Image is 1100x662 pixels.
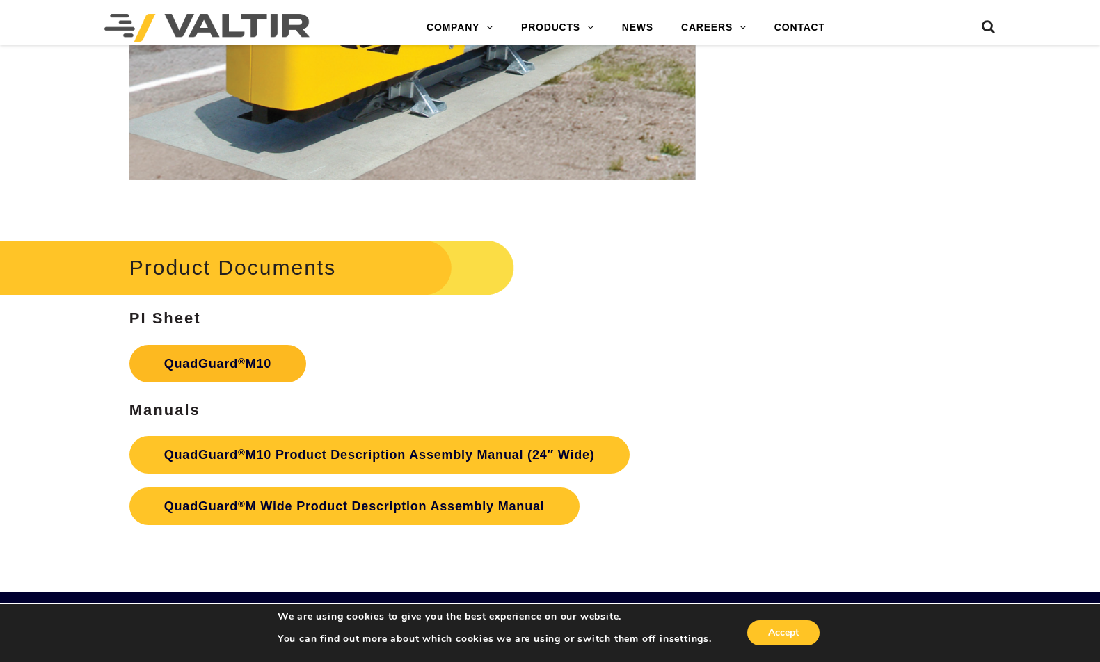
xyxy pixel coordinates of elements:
sup: ® [238,499,246,509]
p: We are using cookies to give you the best experience on our website. [278,611,712,623]
a: QuadGuard®M Wide Product Description Assembly Manual [129,487,580,525]
a: QuadGuard®M10 Product Description Assembly Manual (24″ Wide) [129,436,630,474]
strong: PI Sheet [129,309,201,327]
a: NEWS [608,14,667,42]
strong: Manuals [129,401,200,419]
p: You can find out more about which cookies we are using or switch them off in . [278,633,712,645]
button: settings [669,633,709,645]
img: Valtir [104,14,310,42]
a: QuadGuard®M10 [129,345,306,382]
a: PRODUCTS [507,14,608,42]
a: CAREERS [667,14,760,42]
a: COMPANY [413,14,507,42]
sup: ® [238,356,246,366]
sup: ® [238,447,246,458]
a: CONTACT [760,14,839,42]
button: Accept [747,620,820,645]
